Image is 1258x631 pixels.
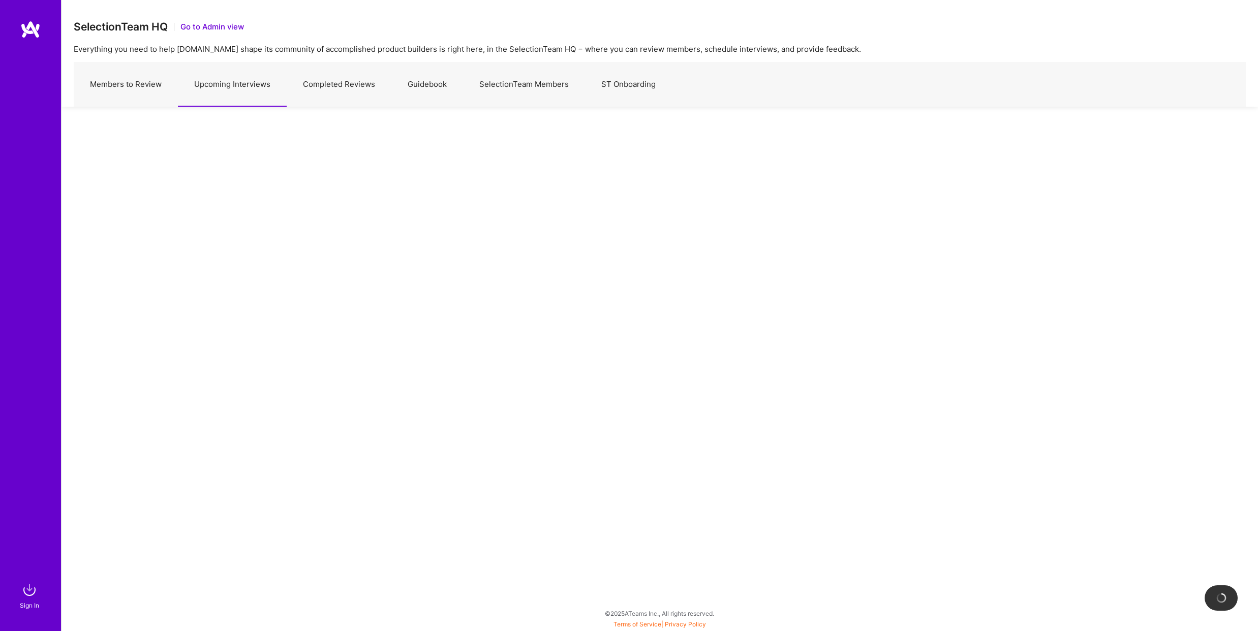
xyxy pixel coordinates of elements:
a: Privacy Policy [665,620,706,628]
a: sign inSign In [21,580,40,611]
a: Upcoming Interviews [178,62,287,107]
a: Members to Review [74,62,178,107]
img: loading [1214,591,1229,605]
div: © 2025 ATeams Inc., All rights reserved. [61,601,1258,626]
a: Terms of Service [613,620,661,628]
a: SelectionTeam Members [463,62,585,107]
p: Everything you need to help [DOMAIN_NAME] shape its community of accomplished product builders is... [74,44,1246,54]
h3: SelectionTeam HQ [74,20,168,33]
img: sign in [19,580,40,600]
a: ST Onboarding [585,62,672,107]
button: Go to Admin view [180,21,244,32]
div: Sign In [20,600,39,611]
img: logo [20,20,41,39]
a: Guidebook [391,62,463,107]
span: | [613,620,706,628]
a: Completed Reviews [287,62,391,107]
